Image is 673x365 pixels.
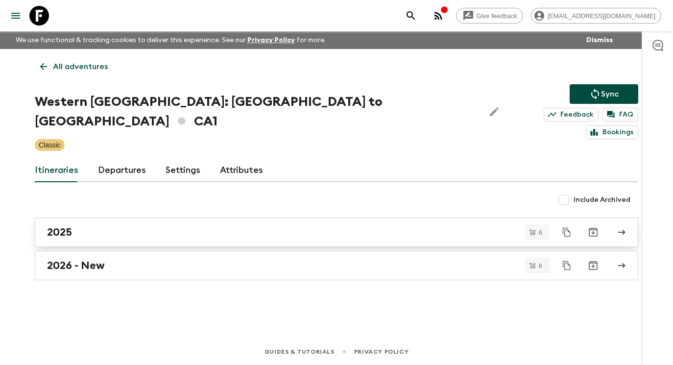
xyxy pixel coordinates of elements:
[544,108,599,122] a: Feedback
[558,223,576,241] button: Duplicate
[602,108,638,122] a: FAQ
[574,195,630,205] span: Include Archived
[471,12,523,20] span: Give feedback
[220,159,263,182] a: Attributes
[531,8,661,24] div: [EMAIL_ADDRESS][DOMAIN_NAME]
[35,159,78,182] a: Itineraries
[558,257,576,274] button: Duplicate
[583,222,603,242] button: Archive
[586,125,638,139] a: Bookings
[533,263,548,269] span: 6
[456,8,523,24] a: Give feedback
[6,6,25,25] button: menu
[247,37,295,44] a: Privacy Policy
[401,6,421,25] button: search adventures
[166,159,200,182] a: Settings
[584,33,615,47] button: Dismiss
[484,92,504,131] button: Edit Adventure Title
[47,259,105,272] h2: 2026 - New
[533,229,548,236] span: 6
[47,226,72,239] h2: 2025
[583,256,603,275] button: Archive
[35,92,477,131] h1: Western [GEOGRAPHIC_DATA]: [GEOGRAPHIC_DATA] to [GEOGRAPHIC_DATA] CA1
[35,218,638,247] a: 2025
[354,346,409,357] a: Privacy Policy
[35,57,113,76] a: All adventures
[542,12,661,20] span: [EMAIL_ADDRESS][DOMAIN_NAME]
[601,88,619,100] p: Sync
[12,31,330,49] p: We use functional & tracking cookies to deliver this experience. See our for more.
[35,251,638,280] a: 2026 - New
[39,140,61,150] p: Classic
[53,61,108,73] p: All adventures
[98,159,146,182] a: Departures
[264,346,335,357] a: Guides & Tutorials
[570,84,638,104] button: Sync adventure departures to the booking engine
